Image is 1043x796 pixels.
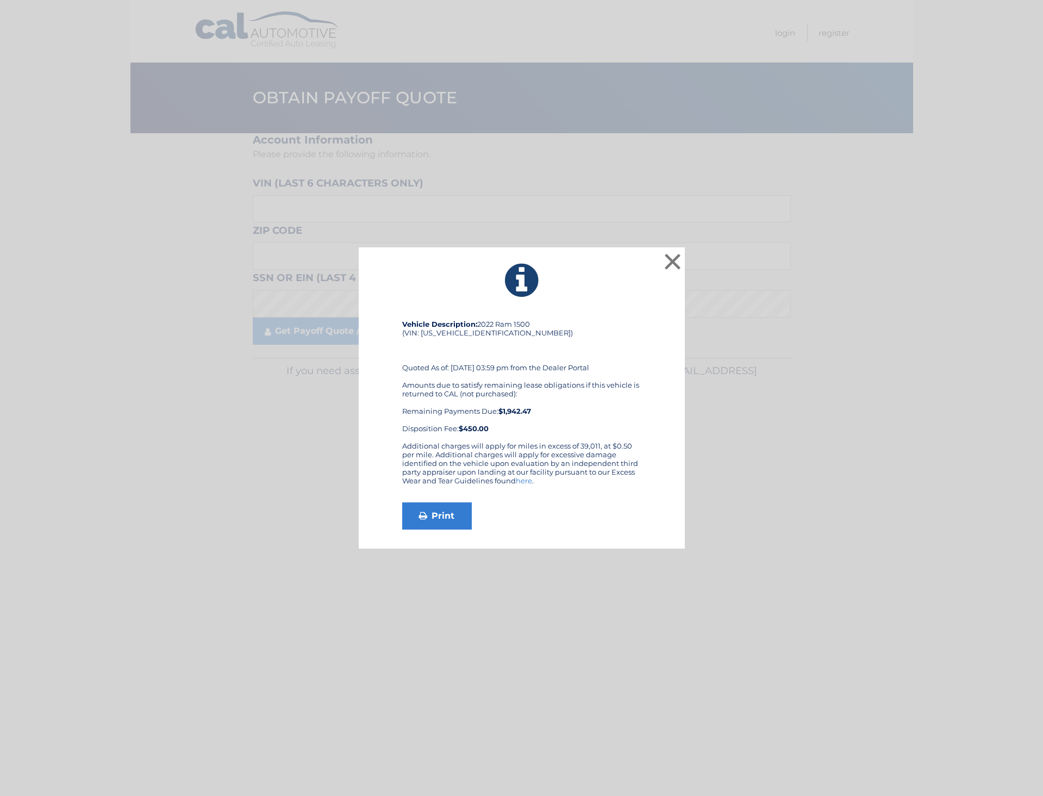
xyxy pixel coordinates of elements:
[402,441,641,494] div: Additional charges will apply for miles in excess of 39,011, at $0.50 per mile. Additional charge...
[516,476,532,485] a: here
[402,381,641,433] div: Amounts due to satisfy remaining lease obligations if this vehicle is returned to CAL (not purcha...
[402,320,477,328] strong: Vehicle Description:
[459,424,489,433] strong: $450.00
[498,407,531,415] b: $1,942.47
[402,502,472,530] a: Print
[662,251,684,272] button: ×
[402,320,641,441] div: 2022 Ram 1500 (VIN: [US_VEHICLE_IDENTIFICATION_NUMBER]) Quoted As of: [DATE] 03:59 pm from the De...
